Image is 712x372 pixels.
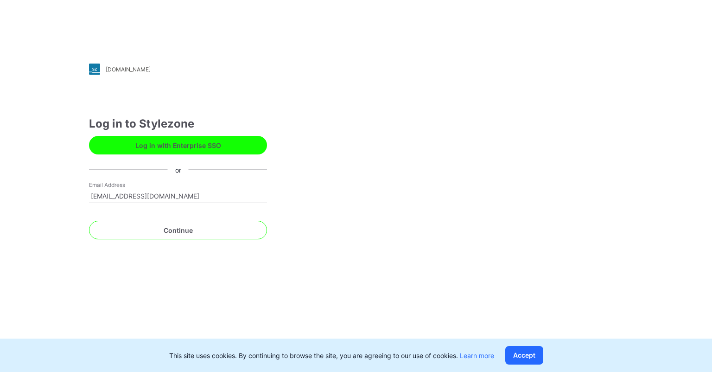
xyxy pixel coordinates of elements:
button: Continue [89,221,267,239]
div: [DOMAIN_NAME] [106,66,151,73]
button: Log in with Enterprise SSO [89,136,267,154]
label: Email Address [89,181,154,189]
p: This site uses cookies. By continuing to browse the site, you are agreeing to our use of cookies. [169,351,494,360]
a: Learn more [460,352,494,359]
input: Enter your email [89,189,267,203]
button: Accept [505,346,543,365]
div: or [168,165,189,174]
img: stylezone-logo.562084cfcfab977791bfbf7441f1a819.svg [89,64,100,75]
img: browzwear-logo.e42bd6dac1945053ebaf764b6aa21510.svg [573,23,689,40]
div: Log in to Stylezone [89,115,267,132]
a: [DOMAIN_NAME] [89,64,267,75]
